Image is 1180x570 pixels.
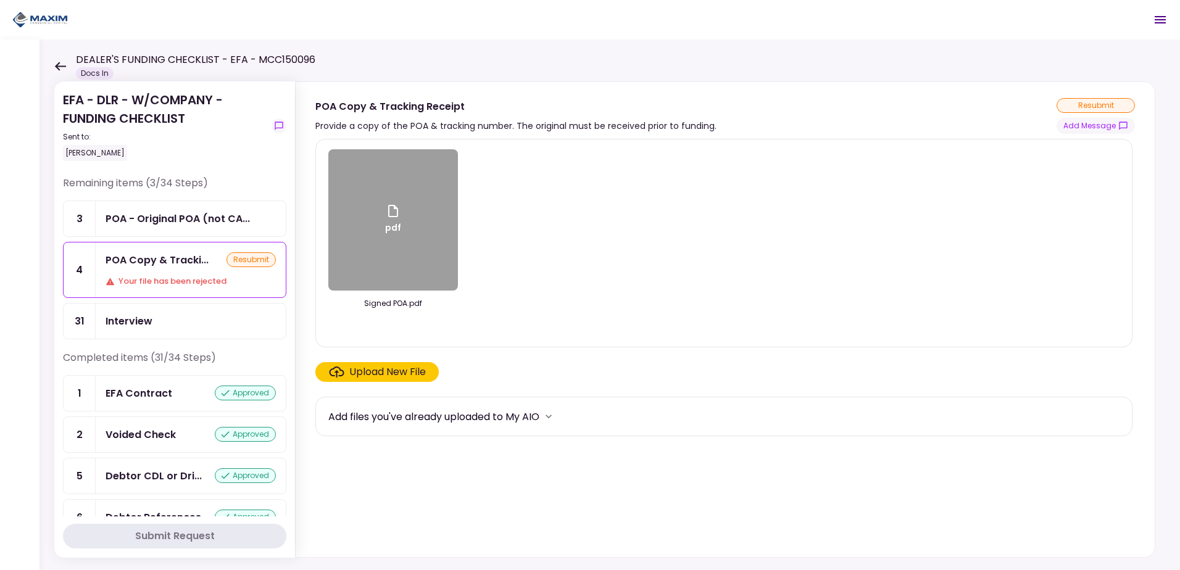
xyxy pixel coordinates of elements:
div: Your file has been rejected [106,275,276,287]
div: resubmit [1057,98,1135,113]
div: approved [215,386,276,400]
div: EFA Contract [106,386,172,401]
div: POA Copy & Tracking Receipt [315,99,717,114]
button: show-messages [272,118,286,133]
div: 6 [64,500,96,535]
div: 4 [64,242,96,297]
div: Signed POA.pdf [328,298,458,309]
button: show-messages [1057,118,1135,134]
div: approved [215,468,276,483]
div: 1 [64,376,96,411]
a: 31Interview [63,303,286,339]
div: Add files you've already uploaded to My AIO [328,409,539,424]
button: Submit Request [63,524,286,548]
button: Open menu [1145,5,1175,35]
div: EFA - DLR - W/COMPANY - FUNDING CHECKLIST [63,91,267,161]
h1: DEALER'S FUNDING CHECKLIST - EFA - MCC150096 [76,52,315,67]
div: Interview [106,313,152,329]
div: resubmit [226,252,276,267]
div: 31 [64,304,96,339]
div: Debtor References [106,510,201,525]
div: Docs In [76,67,114,80]
div: 2 [64,417,96,452]
div: Completed items (31/34 Steps) [63,350,286,375]
a: 4POA Copy & Tracking ReceiptresubmitYour file has been rejected [63,242,286,298]
div: Provide a copy of the POA & tracking number. The original must be received prior to funding. [315,118,717,133]
img: Partner icon [12,10,68,29]
div: [PERSON_NAME] [63,145,127,161]
div: pdf [385,204,401,237]
span: Click here to upload the required document [315,362,439,382]
div: POA Copy & Tracking ReceiptProvide a copy of the POA & tracking number. The original must be rece... [295,81,1155,558]
div: Remaining items (3/34 Steps) [63,176,286,200]
a: 1EFA Contractapproved [63,375,286,411]
div: POA - Original POA (not CA or GA) (Received in house) [106,211,250,226]
a: 3POA - Original POA (not CA or GA) (Received in house) [63,200,286,237]
div: Voided Check [106,427,176,442]
a: 2Voided Checkapproved [63,416,286,453]
a: 6Debtor Referencesapproved [63,499,286,535]
div: approved [215,427,276,442]
div: approved [215,510,276,524]
div: Debtor CDL or Driver License [106,468,202,484]
div: Submit Request [135,529,215,543]
div: 3 [64,201,96,236]
div: POA Copy & Tracking Receipt [106,252,209,268]
button: more [539,407,558,426]
a: 5Debtor CDL or Driver Licenseapproved [63,458,286,494]
div: 5 [64,458,96,494]
div: Upload New File [349,365,426,379]
div: Sent to: [63,131,267,142]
